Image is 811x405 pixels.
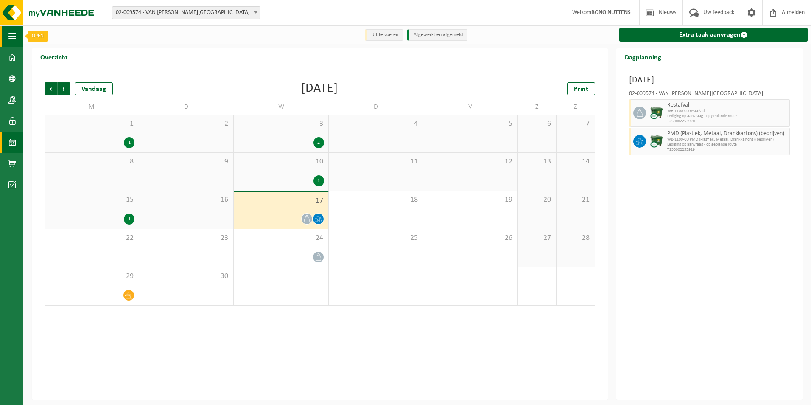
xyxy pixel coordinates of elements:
[365,29,403,41] li: Uit te voeren
[522,157,552,166] span: 13
[301,82,338,95] div: [DATE]
[45,82,57,95] span: Vorige
[124,137,134,148] div: 1
[667,137,787,142] span: WB-1100-CU PMD (Plastiek, Metaal, Drankkartons) (bedrijven)
[428,157,513,166] span: 12
[112,7,260,19] span: 02-009574 - VAN MOSSEL VEREENOOGHE TORHOUT - TORHOUT
[428,233,513,243] span: 26
[629,74,790,87] h3: [DATE]
[667,114,787,119] span: Lediging op aanvraag - op geplande route
[591,9,631,16] strong: BONO NUTTENS
[650,135,663,148] img: WB-1100-CU
[567,82,595,95] a: Print
[561,157,590,166] span: 14
[112,6,260,19] span: 02-009574 - VAN MOSSEL VEREENOOGHE TORHOUT - TORHOUT
[234,99,328,115] td: W
[561,119,590,129] span: 7
[428,195,513,205] span: 19
[667,109,787,114] span: WB-1100-CU restafval
[329,99,423,115] td: D
[557,99,595,115] td: Z
[667,130,787,137] span: PMD (Plastiek, Metaal, Drankkartons) (bedrijven)
[238,233,324,243] span: 24
[333,119,419,129] span: 4
[139,99,234,115] td: D
[49,119,134,129] span: 1
[667,102,787,109] span: Restafval
[143,119,229,129] span: 2
[667,142,787,147] span: Lediging op aanvraag - op geplande route
[650,107,663,119] img: WB-1100-CU
[143,233,229,243] span: 23
[667,147,787,152] span: T250002253919
[629,91,790,99] div: 02-009574 - VAN [PERSON_NAME][GEOGRAPHIC_DATA]
[49,272,134,281] span: 29
[238,119,324,129] span: 3
[333,195,419,205] span: 18
[616,48,670,65] h2: Dagplanning
[518,99,557,115] td: Z
[238,157,324,166] span: 10
[49,233,134,243] span: 22
[143,157,229,166] span: 9
[75,82,113,95] div: Vandaag
[143,195,229,205] span: 16
[423,99,518,115] td: V
[238,196,324,205] span: 17
[143,272,229,281] span: 30
[619,28,808,42] a: Extra taak aanvragen
[45,99,139,115] td: M
[49,157,134,166] span: 8
[561,195,590,205] span: 21
[428,119,513,129] span: 5
[333,157,419,166] span: 11
[407,29,467,41] li: Afgewerkt en afgemeld
[333,233,419,243] span: 25
[667,119,787,124] span: T250002253920
[574,86,588,93] span: Print
[522,195,552,205] span: 20
[522,119,552,129] span: 6
[58,82,70,95] span: Volgende
[561,233,590,243] span: 28
[124,214,134,225] div: 1
[32,48,76,65] h2: Overzicht
[313,137,324,148] div: 2
[522,233,552,243] span: 27
[313,175,324,186] div: 1
[49,195,134,205] span: 15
